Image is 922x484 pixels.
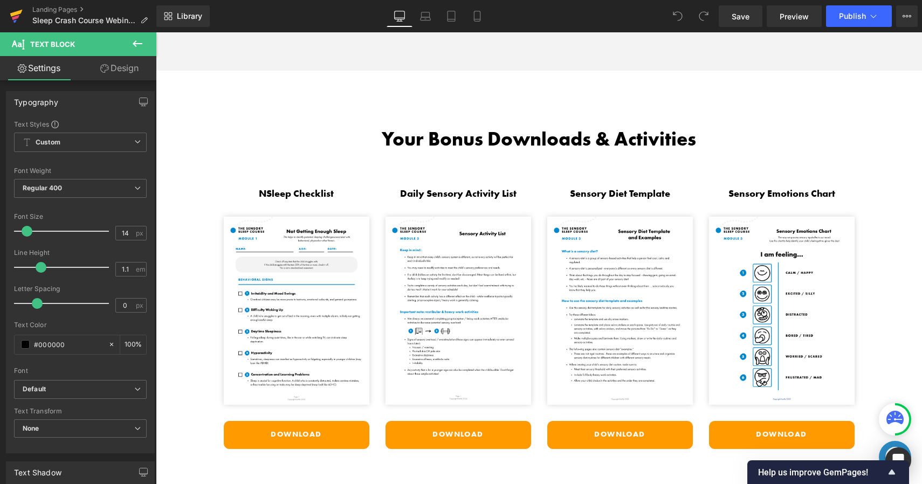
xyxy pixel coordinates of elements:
[23,385,46,394] i: Default
[839,12,866,20] span: Publish
[553,154,699,168] h3: Sensory Emotions Chart
[14,249,147,257] div: Line Height
[438,397,489,406] span: Download
[23,184,63,192] b: Regular 400
[230,389,375,417] a: Download
[156,5,210,27] a: New Library
[412,5,438,27] a: Laptop
[14,367,147,375] div: Font
[438,5,464,27] a: Tablet
[36,138,60,147] b: Custom
[136,266,145,273] span: em
[600,397,651,406] span: Download
[723,409,755,441] div: Messenger Dummy Widget
[767,5,822,27] a: Preview
[32,16,136,25] span: Sleep Crash Course Webinar - Replay
[115,397,166,406] span: Download
[896,5,918,27] button: More
[136,302,145,309] span: px
[732,11,749,22] span: Save
[391,389,537,417] a: Download
[23,424,39,432] b: None
[758,467,885,478] span: Help us improve GemPages!
[80,56,159,80] a: Design
[230,154,375,168] h3: Daily Sensory Activity List
[68,389,214,417] a: Download
[14,120,147,128] div: Text Styles
[177,11,202,21] span: Library
[758,466,898,479] button: Show survey - Help us improve GemPages!
[14,462,61,477] div: Text Shadow
[30,40,75,49] span: Text Block
[34,338,103,350] input: Color
[826,5,892,27] button: Publish
[693,5,714,27] button: Redo
[387,5,412,27] a: Desktop
[14,321,147,329] div: Text Color
[391,154,537,168] h3: Sensory Diet Template
[14,407,147,415] div: Text Transform
[14,92,58,107] div: Typography
[120,335,146,354] div: %
[68,154,214,168] h3: NSleep Checklist
[464,5,490,27] a: Mobile
[667,5,689,27] button: Undo
[14,285,147,293] div: Letter Spacing
[885,447,911,473] div: Open Intercom Messenger
[136,230,145,237] span: px
[14,213,147,220] div: Font Size
[553,389,699,417] a: Download
[277,397,327,406] span: Download
[32,5,156,14] a: Landing Pages
[780,11,809,22] span: Preview
[14,167,147,175] div: Font Weight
